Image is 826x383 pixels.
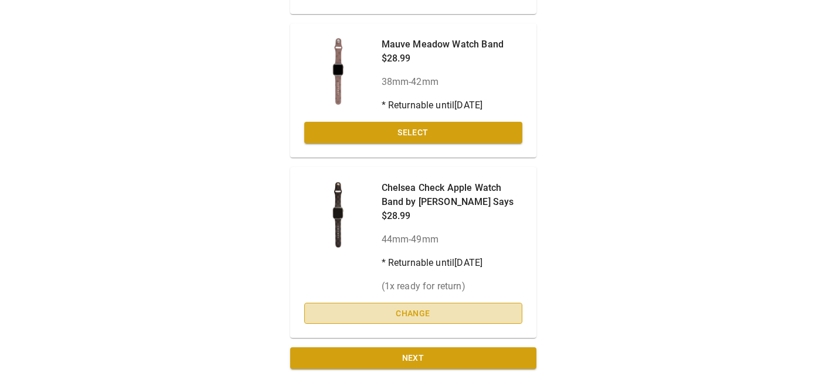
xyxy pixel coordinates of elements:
[382,75,504,89] p: 38mm-42mm
[382,209,522,223] p: $28.99
[304,122,522,143] button: Select
[382,256,522,270] p: * Returnable until [DATE]
[382,37,504,52] p: Mauve Meadow Watch Band
[290,347,536,369] button: Next
[382,232,522,247] p: 44mm-49mm
[382,279,522,293] p: ( 1 x ready for return)
[382,181,522,209] p: Chelsea Check Apple Watch Band by [PERSON_NAME] Says
[382,98,504,112] p: * Returnable until [DATE]
[382,52,504,66] p: $28.99
[304,303,522,324] button: Change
